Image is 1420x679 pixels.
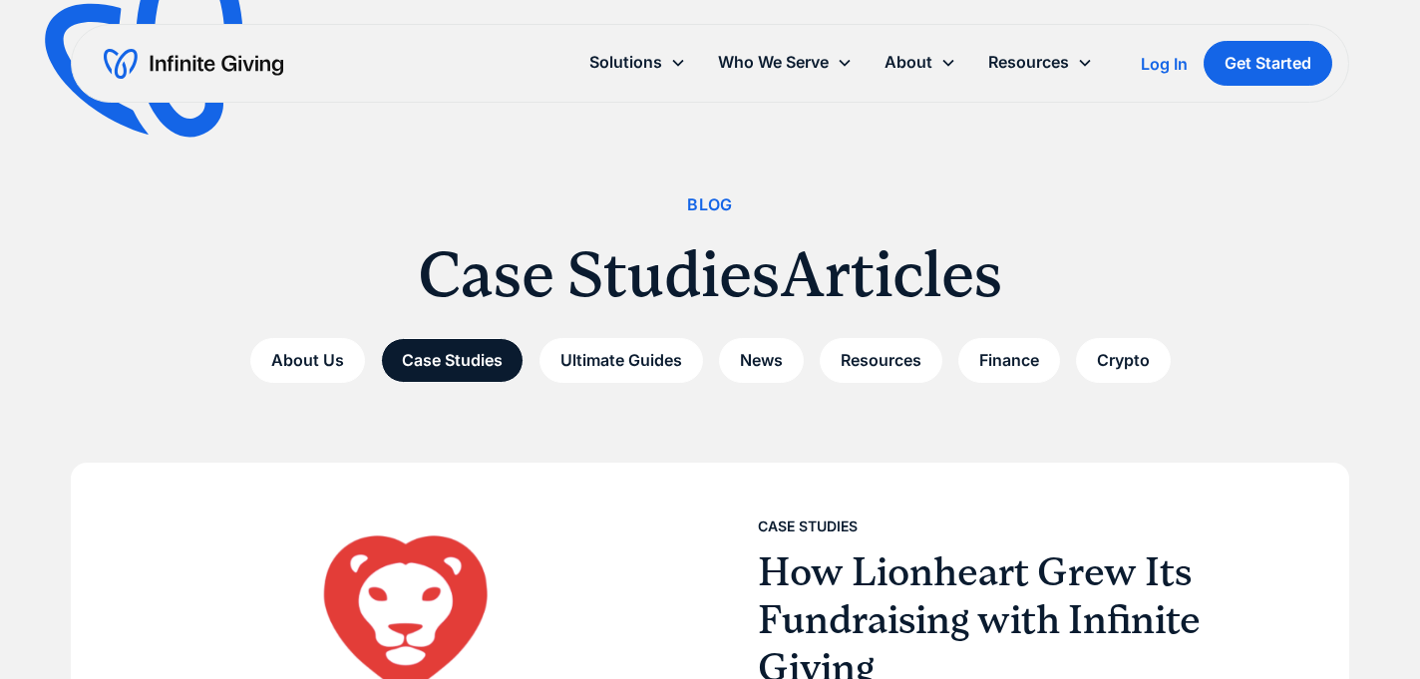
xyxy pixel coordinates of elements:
h1: Case Studies [418,234,780,314]
h1: Articles [780,234,1002,314]
a: Get Started [1204,41,1332,86]
div: Resources [988,49,1069,76]
a: Resources [820,338,942,383]
div: About [869,41,972,84]
a: Crypto [1076,338,1171,383]
a: Ultimate Guides [539,338,703,383]
a: News [719,338,804,383]
div: Solutions [573,41,702,84]
div: Log In [1141,56,1188,72]
div: Who We Serve [702,41,869,84]
a: Case Studies [381,338,524,383]
div: Blog [687,191,733,218]
a: Log In [1141,52,1188,76]
div: Case Studies [758,514,858,538]
div: Resources [972,41,1109,84]
div: Solutions [589,49,662,76]
a: Finance [958,338,1060,383]
div: About [885,49,932,76]
a: About Us [250,338,365,383]
div: Who We Serve [718,49,829,76]
a: home [104,48,283,80]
